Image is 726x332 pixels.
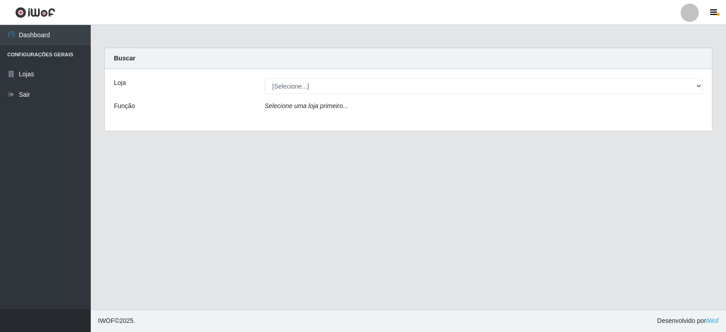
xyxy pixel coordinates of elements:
[114,55,135,62] strong: Buscar
[15,7,55,18] img: CoreUI Logo
[706,317,719,324] a: iWof
[98,317,115,324] span: IWOF
[657,316,719,326] span: Desenvolvido por
[114,78,126,88] label: Loja
[265,102,348,109] i: Selecione uma loja primeiro...
[114,101,135,111] label: Função
[98,316,135,326] span: © 2025 .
